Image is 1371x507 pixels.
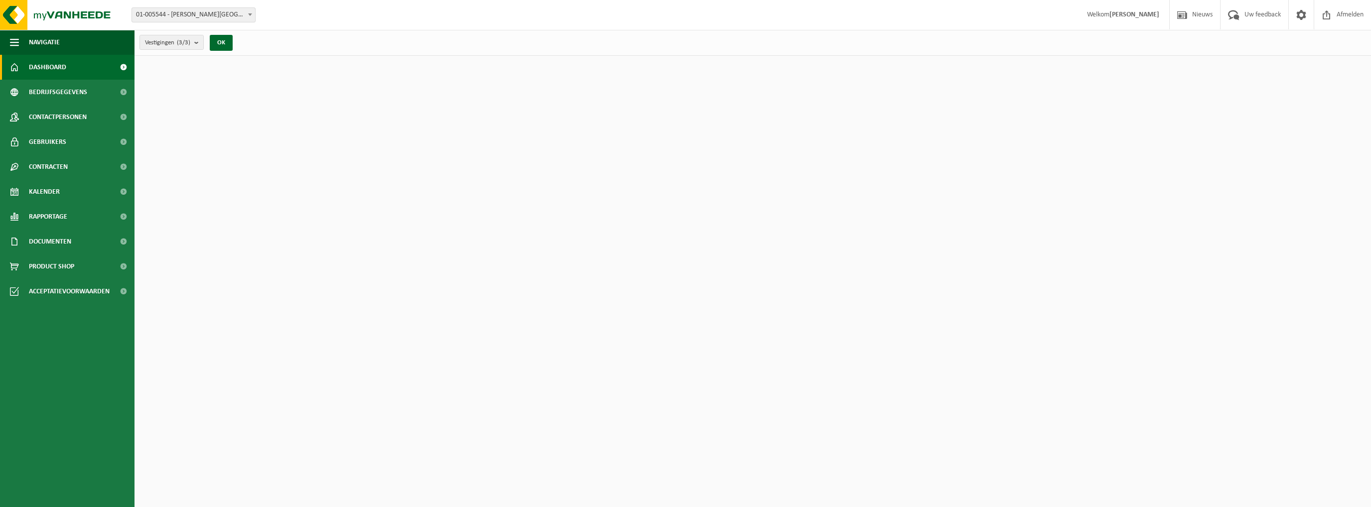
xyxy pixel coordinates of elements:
[29,129,66,154] span: Gebruikers
[145,35,190,50] span: Vestigingen
[29,80,87,105] span: Bedrijfsgegevens
[29,204,67,229] span: Rapportage
[177,39,190,46] count: (3/3)
[29,229,71,254] span: Documenten
[29,105,87,129] span: Contactpersonen
[29,55,66,80] span: Dashboard
[132,7,256,22] span: 01-005544 - JOFRAVAN - ELVERDINGE
[29,254,74,279] span: Product Shop
[1109,11,1159,18] strong: [PERSON_NAME]
[29,30,60,55] span: Navigatie
[132,8,255,22] span: 01-005544 - JOFRAVAN - ELVERDINGE
[29,279,110,304] span: Acceptatievoorwaarden
[29,179,60,204] span: Kalender
[210,35,233,51] button: OK
[29,154,68,179] span: Contracten
[139,35,204,50] button: Vestigingen(3/3)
